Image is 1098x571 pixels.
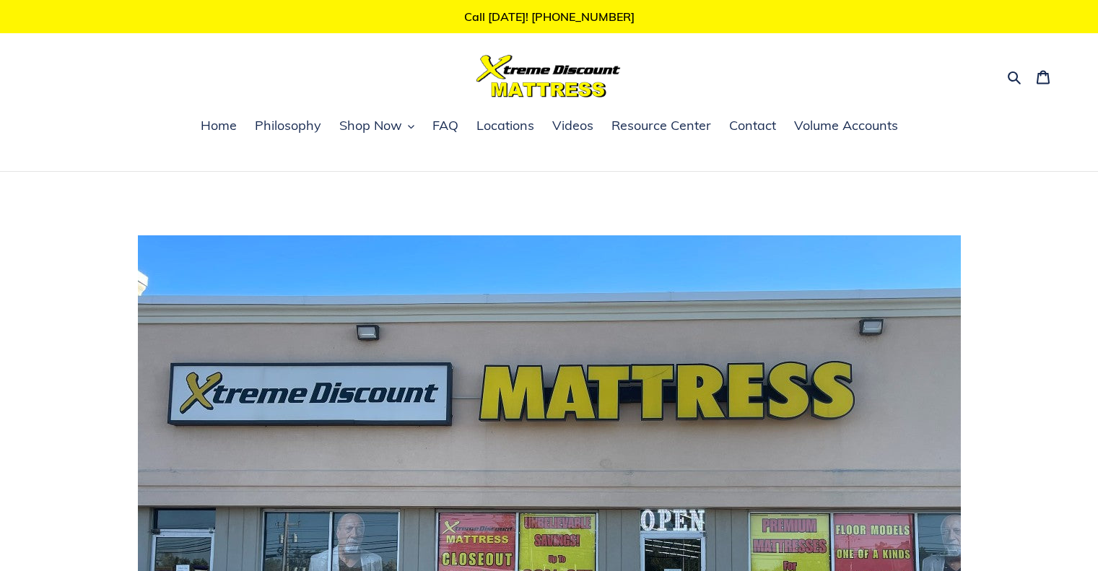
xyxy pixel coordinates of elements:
[722,115,783,137] a: Contact
[425,115,466,137] a: FAQ
[729,117,776,134] span: Contact
[432,117,458,134] span: FAQ
[469,115,541,137] a: Locations
[193,115,244,137] a: Home
[787,115,905,137] a: Volume Accounts
[248,115,328,137] a: Philosophy
[201,117,237,134] span: Home
[476,117,534,134] span: Locations
[794,117,898,134] span: Volume Accounts
[552,117,593,134] span: Videos
[611,117,711,134] span: Resource Center
[255,117,321,134] span: Philosophy
[545,115,601,137] a: Videos
[604,115,718,137] a: Resource Center
[339,117,402,134] span: Shop Now
[476,55,621,97] img: Xtreme Discount Mattress
[332,115,422,137] button: Shop Now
